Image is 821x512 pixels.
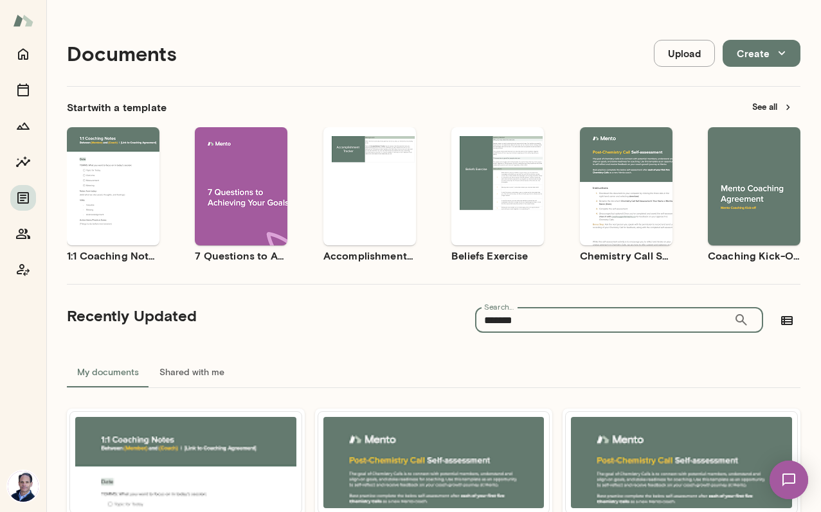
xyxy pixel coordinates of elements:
[67,305,197,326] h5: Recently Updated
[10,77,36,103] button: Sessions
[654,40,715,67] button: Upload
[10,257,36,283] button: Coach app
[67,248,159,263] h6: 1:1 Coaching Notes
[13,8,33,33] img: Mento
[8,471,39,502] img: Jeremy Shane
[67,100,167,115] h6: Start with a template
[580,248,672,263] h6: Chemistry Call Self-Assessment [Coaches only]
[484,301,514,312] label: Search...
[323,248,416,263] h6: Accomplishment Tracker
[195,248,287,263] h6: 7 Questions to Achieving Your Goals
[10,41,36,67] button: Home
[708,248,800,263] h6: Coaching Kick-Off | Coaching Agreement
[10,185,36,211] button: Documents
[723,40,800,67] button: Create
[67,357,149,387] button: My documents
[10,113,36,139] button: Growth Plan
[67,357,800,387] div: documents tabs
[451,248,544,263] h6: Beliefs Exercise
[744,97,800,117] button: See all
[67,41,177,66] h4: Documents
[10,221,36,247] button: Members
[10,149,36,175] button: Insights
[149,357,235,387] button: Shared with me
